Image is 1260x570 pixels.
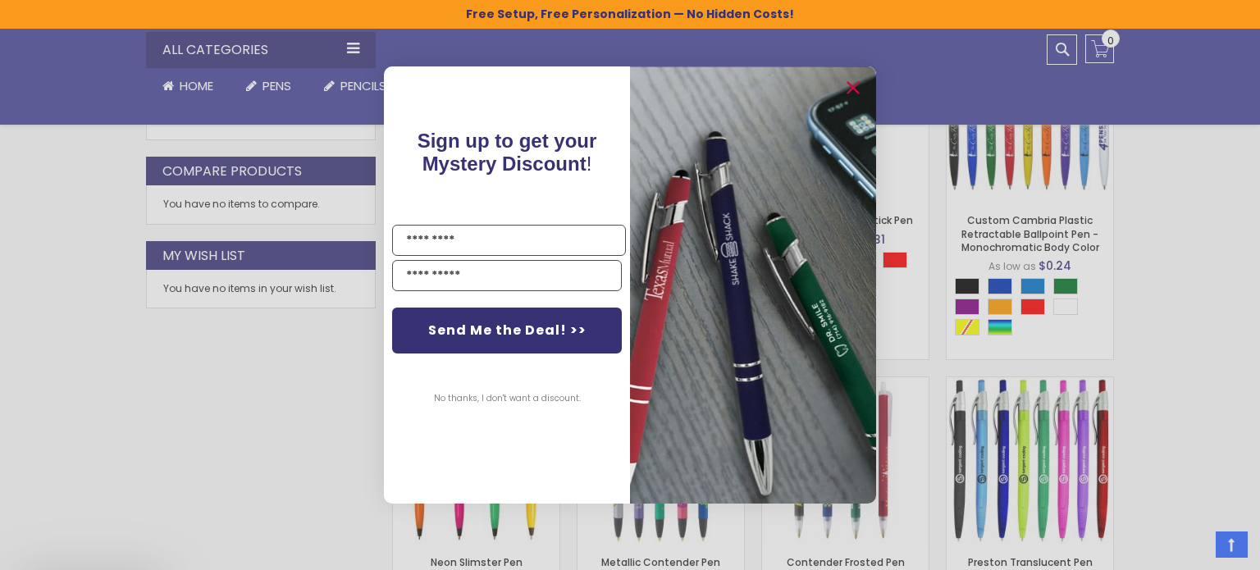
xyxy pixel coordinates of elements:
span: ! [418,130,597,175]
button: Close dialog [840,75,866,101]
button: No thanks, I don't want a discount. [426,378,589,419]
span: Sign up to get your Mystery Discount [418,130,597,175]
button: Send Me the Deal! >> [392,308,622,353]
img: pop-up-image [630,66,876,504]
